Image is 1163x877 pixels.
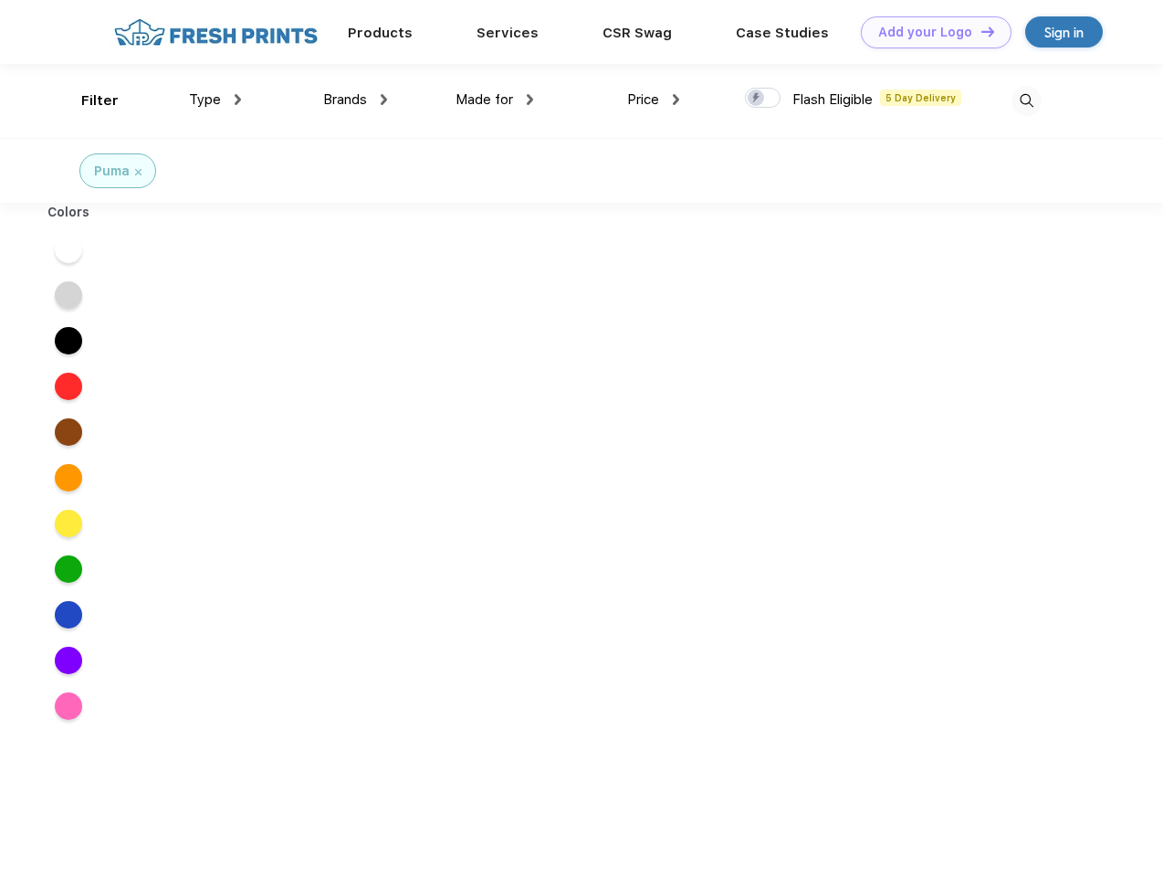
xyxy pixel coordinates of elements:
[348,25,413,41] a: Products
[602,25,672,41] a: CSR Swag
[1011,86,1042,116] img: desktop_search.svg
[1025,16,1103,48] a: Sign in
[981,26,994,37] img: DT
[189,91,221,108] span: Type
[673,94,679,105] img: dropdown.png
[323,91,367,108] span: Brands
[109,16,323,48] img: fo%20logo%202.webp
[94,162,130,181] div: Puma
[792,91,873,108] span: Flash Eligible
[235,94,241,105] img: dropdown.png
[34,203,104,222] div: Colors
[1044,22,1084,43] div: Sign in
[456,91,513,108] span: Made for
[627,91,659,108] span: Price
[81,90,119,111] div: Filter
[880,90,961,106] span: 5 Day Delivery
[527,94,533,105] img: dropdown.png
[878,25,972,40] div: Add your Logo
[381,94,387,105] img: dropdown.png
[135,169,141,175] img: filter_cancel.svg
[477,25,539,41] a: Services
